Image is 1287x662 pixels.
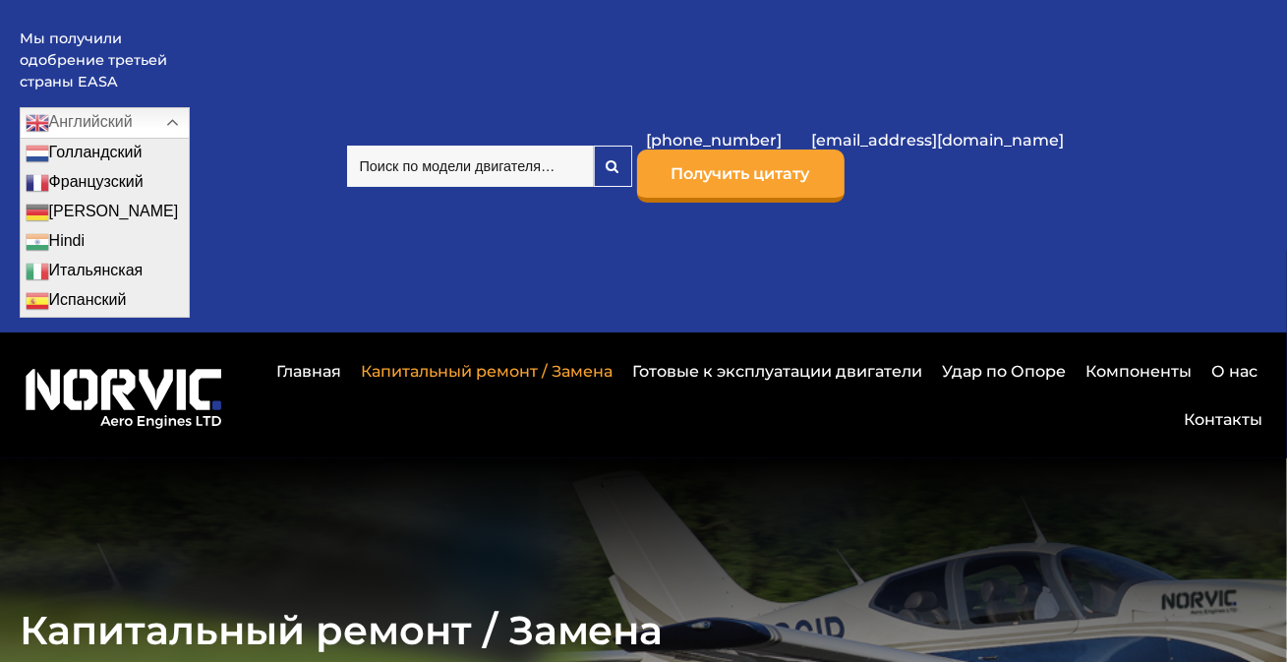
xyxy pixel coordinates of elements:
a: [PHONE_NUMBER] [637,116,792,164]
img: de [26,201,49,224]
h2: Капитальный ремонт / Замена [20,606,1268,654]
a: [PERSON_NAME] [21,198,189,227]
a: Капитальный ремонт / Замена [356,347,617,395]
img: привет [26,230,49,254]
ya-tr-span: Hindi [49,232,85,249]
ya-tr-span: [PERSON_NAME] [49,203,179,219]
a: Получить цитату [637,150,845,203]
img: Логотип Norvic Aero Engines [20,360,228,430]
a: Контакты [1179,395,1262,444]
a: Французский [21,168,189,198]
ya-tr-span: Мы получили одобрение третьей страны EASA [20,30,167,90]
ya-tr-span: Получить цитату [672,164,810,183]
a: Готовые к эксплуатации двигатели [627,347,927,395]
a: О нас [1206,347,1262,395]
a: Голландский [21,139,189,168]
img: FR [26,171,49,195]
a: [EMAIL_ADDRESS][DOMAIN_NAME] [802,116,1075,164]
ya-tr-span: Французский [49,173,144,190]
a: Английский [20,107,190,139]
ya-tr-span: Контакты [1184,410,1262,429]
ya-tr-span: Удар по Опоре [942,362,1066,381]
ya-tr-span: Английский [49,113,133,130]
a: Итальянская [21,257,189,286]
a: Испанский [21,286,189,316]
ya-tr-span: Компоненты [1085,362,1192,381]
a: Компоненты [1081,347,1197,395]
ya-tr-span: Итальянская [49,262,144,278]
input: Поиск по модели двигателя… [347,146,594,187]
a: Главная [271,347,346,395]
ya-tr-span: Главная [276,362,341,381]
ya-tr-span: Готовые к эксплуатации двигатели [632,362,922,381]
ya-tr-span: Голландский [49,144,143,160]
ya-tr-span: Испанский [49,291,127,308]
ya-tr-span: [EMAIL_ADDRESS][DOMAIN_NAME] [812,131,1065,150]
img: es [26,289,49,313]
a: Hindi [21,227,189,257]
img: en [26,111,49,135]
a: Удар по Опоре [937,347,1071,395]
img: IT [26,260,49,283]
ya-tr-span: О нас [1211,362,1258,381]
img: NL [26,142,49,165]
ya-tr-span: Капитальный ремонт / Замена [361,362,613,381]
